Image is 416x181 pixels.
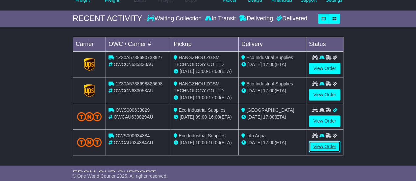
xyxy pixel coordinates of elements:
[241,87,304,94] div: (ETA)
[241,61,304,68] div: (ETA)
[116,55,162,60] span: 1Z30A5738690733927
[116,133,150,138] span: OWS000634384
[73,14,147,23] div: RECENT ACTIVITY -
[246,107,294,113] span: [GEOGRAPHIC_DATA]
[174,139,236,146] div: - (ETA)
[174,68,236,75] div: - (ETA)
[247,62,262,67] span: [DATE]
[174,114,236,121] div: - (ETA)
[309,141,340,152] a: View Order
[77,138,102,147] img: TNT_Domestic.png
[180,95,194,100] span: [DATE]
[116,107,150,113] span: OWS000633829
[116,81,162,86] span: 1Z30A5738698826698
[208,114,220,120] span: 16:00
[195,114,207,120] span: 09:00
[309,115,340,127] a: View Order
[174,94,236,101] div: - (ETA)
[237,15,275,22] div: Delivering
[179,107,225,113] span: Eco Industrial Supplies
[208,69,220,74] span: 17:00
[263,62,275,67] span: 17:00
[114,140,153,145] span: OWCAU634384AU
[247,114,262,120] span: [DATE]
[195,140,207,145] span: 10:00
[114,62,154,67] span: OWCCN635330AU
[114,114,153,120] span: OWCAU633829AU
[208,95,220,100] span: 17:00
[306,37,343,51] td: Status
[208,140,220,145] span: 16:00
[263,140,275,145] span: 17:00
[246,55,293,60] span: Eco Industrial Supplies
[106,37,171,51] td: OWC / Carrier #
[246,133,266,138] span: Into Aqua
[174,55,224,67] span: HANGZHOU ZGSM TECHNOLOGY CO LTD
[309,89,340,101] a: View Order
[179,133,225,138] span: Eco Industrial Supplies
[114,88,154,93] span: OWCCN633053AU
[309,63,340,74] a: View Order
[147,15,203,22] div: Waiting Collection
[241,114,304,121] div: (ETA)
[195,69,207,74] span: 13:00
[246,81,293,86] span: Eco Industrial Supplies
[263,88,275,93] span: 17:00
[77,112,102,121] img: TNT_Domestic.png
[247,88,262,93] span: [DATE]
[180,69,194,74] span: [DATE]
[263,114,275,120] span: 17:00
[195,95,207,100] span: 11:00
[180,140,194,145] span: [DATE]
[73,173,168,179] span: © One World Courier 2025. All rights reserved.
[247,140,262,145] span: [DATE]
[238,37,306,51] td: Delivery
[73,37,106,51] td: Carrier
[84,58,95,71] img: GetCarrierServiceLogo
[174,81,224,93] span: HANGZHOU ZGSM TECHNOLOGY CO LTD
[203,15,237,22] div: In Transit
[84,84,95,97] img: GetCarrierServiceLogo
[73,169,343,178] div: FROM OUR SUPPORT
[180,114,194,120] span: [DATE]
[241,139,304,146] div: (ETA)
[275,15,307,22] div: Delivered
[171,37,239,51] td: Pickup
